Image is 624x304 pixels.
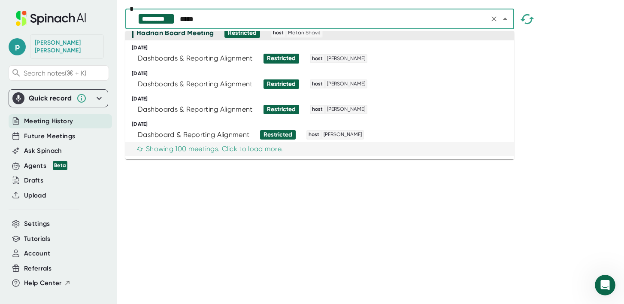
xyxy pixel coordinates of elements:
button: Future Meetings [24,131,75,141]
span: [PERSON_NAME] [322,131,363,139]
span: [PERSON_NAME] [326,80,367,88]
span: host [311,80,324,88]
div: [DATE] [132,70,514,77]
button: Upload [24,191,46,201]
div: Dashboard & Reporting Alignment [138,131,249,139]
span: Matan Shavit [287,29,322,37]
button: Ask Spinach [24,146,62,156]
button: Help Center [24,278,71,288]
div: Restricted [267,80,296,88]
div: [DATE] [132,96,514,102]
div: Beta [53,161,67,170]
span: host [311,55,324,63]
span: p [9,38,26,55]
button: Drafts [24,176,43,185]
div: [DATE] [132,45,514,51]
div: Agents [24,161,67,171]
button: Tutorials [24,234,50,244]
span: Help Center [24,278,62,288]
button: Referrals [24,264,51,274]
span: [PERSON_NAME] [326,106,367,113]
span: [PERSON_NAME] [326,55,367,63]
span: host [272,29,285,37]
div: Dashboards & Reporting Alignment [138,54,253,63]
div: Restricted [228,29,257,37]
div: Peter Hix [35,39,99,54]
div: Quick record [29,94,72,103]
div: Dashboards & Reporting Alignment [138,105,253,114]
button: Account [24,249,50,258]
button: Meeting History [24,116,73,126]
button: Clear [488,13,500,25]
div: Hadrian Board Meeting [136,29,214,37]
span: host [307,131,321,139]
div: Dashboards & Reporting Alignment [138,80,253,88]
button: Close [499,13,511,25]
iframe: Intercom live chat [595,275,615,295]
div: Restricted [264,131,292,139]
div: Showing 100 meetings. Click to load more. [136,145,283,153]
div: Restricted [267,106,296,113]
div: Quick record [12,90,104,107]
span: host [311,106,324,113]
div: Restricted [267,55,296,62]
div: [DATE] [132,121,514,128]
span: Search notes (⌘ + K) [24,69,86,77]
button: Agents Beta [24,161,67,171]
button: Settings [24,219,50,229]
